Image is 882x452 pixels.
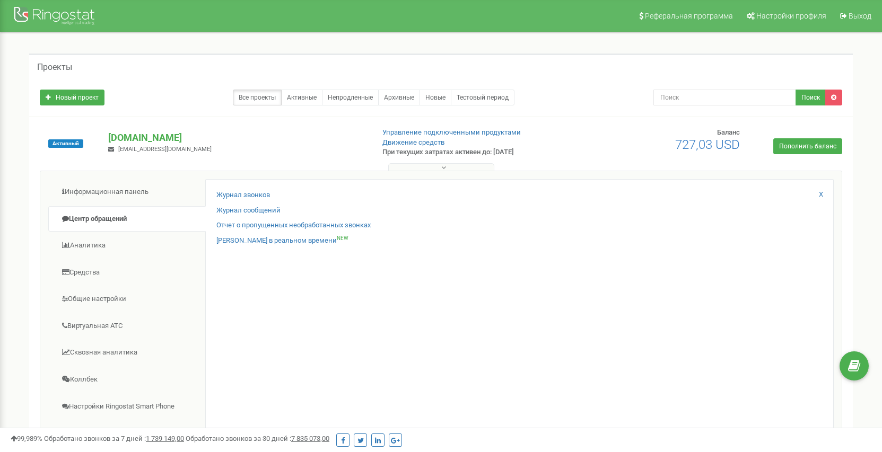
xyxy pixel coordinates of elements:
[337,235,348,241] sup: NEW
[48,206,206,232] a: Центр обращений
[216,236,348,246] a: [PERSON_NAME] в реальном времениNEW
[420,90,451,105] a: Новые
[281,90,322,105] a: Активные
[819,190,823,200] a: X
[216,220,371,231] a: Отчет о пропущенных необработанных звонках
[48,313,206,339] a: Виртуальная АТС
[48,260,206,286] a: Средства
[40,90,104,105] a: Новый проект
[48,286,206,312] a: Общие настройки
[451,90,514,105] a: Тестовый период
[796,90,826,105] button: Поиск
[756,12,826,20] span: Настройки профиля
[48,420,206,446] a: Интеграция
[653,90,796,105] input: Поиск
[216,206,281,216] a: Журнал сообщений
[233,90,282,105] a: Все проекты
[48,394,206,420] a: Настройки Ringostat Smart Phone
[48,367,206,393] a: Коллбек
[717,128,740,136] span: Баланс
[322,90,379,105] a: Непродленные
[849,12,871,20] span: Выход
[48,340,206,366] a: Сквозная аналитика
[118,146,212,153] span: [EMAIL_ADDRESS][DOMAIN_NAME]
[382,147,571,157] p: При текущих затратах активен до: [DATE]
[382,138,444,146] a: Движение средств
[44,435,184,442] span: Обработано звонков за 7 дней :
[48,233,206,259] a: Аналитика
[11,435,42,442] span: 99,989%
[37,63,72,72] h5: Проекты
[382,128,521,136] a: Управление подключенными продуктами
[291,435,329,442] u: 7 835 073,00
[108,131,365,145] p: [DOMAIN_NAME]
[378,90,420,105] a: Архивные
[773,138,842,154] a: Пополнить баланс
[846,392,871,418] iframe: Intercom live chat
[146,435,184,442] u: 1 739 149,00
[186,435,329,442] span: Обработано звонков за 30 дней :
[48,179,206,205] a: Информационная панель
[216,190,270,200] a: Журнал звонков
[645,12,733,20] span: Реферальная программа
[48,139,83,148] span: Активный
[675,137,740,152] span: 727,03 USD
